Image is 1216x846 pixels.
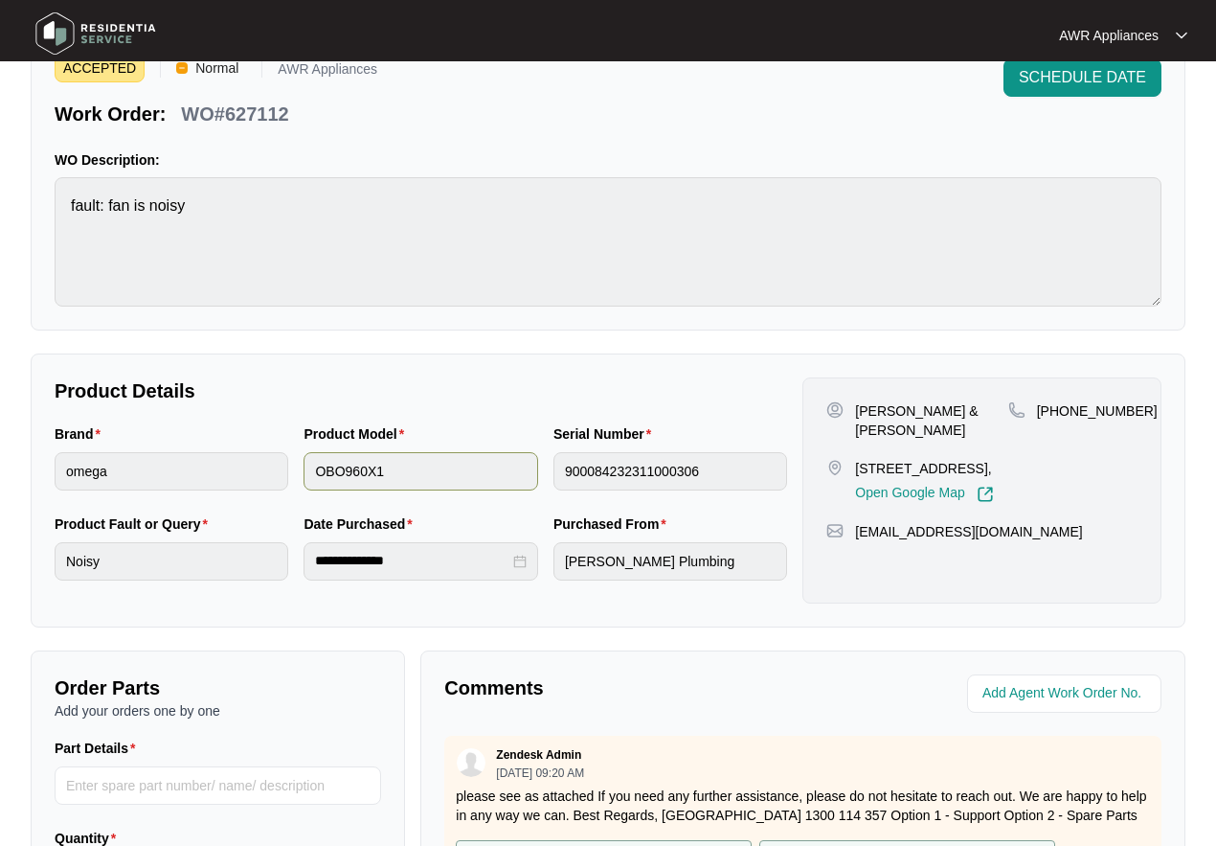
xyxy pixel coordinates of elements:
[278,62,377,82] p: AWR Appliances
[1176,31,1187,40] img: dropdown arrow
[456,787,1150,825] p: please see as attached If you need any further assistance, please do not hesitate to reach out. W...
[55,739,144,758] label: Part Details
[55,150,1161,170] p: WO Description:
[55,542,288,581] input: Product Fault or Query
[55,766,381,805] input: Part Details
[176,62,188,74] img: Vercel Logo
[855,401,1007,440] p: [PERSON_NAME] & [PERSON_NAME]
[1008,401,1025,419] img: map-pin
[55,54,145,82] span: ACCEPTED
[553,424,659,444] label: Serial Number
[315,551,508,571] input: Date Purchased
[304,424,412,444] label: Product Model
[181,101,288,127] p: WO#627112
[55,514,215,534] label: Product Fault or Query
[55,701,381,720] p: Add your orders one by one
[855,459,993,478] p: [STREET_ADDRESS],
[855,486,993,503] a: Open Google Map
[553,542,787,581] input: Purchased From
[496,747,581,763] p: Zendesk Admin
[304,514,419,534] label: Date Purchased
[304,452,537,491] input: Product Model
[55,452,288,491] input: Brand
[1003,58,1161,97] button: SCHEDULE DATE
[1019,66,1146,89] span: SCHEDULE DATE
[55,675,381,701] p: Order Parts
[1059,26,1159,45] p: AWR Appliances
[553,452,787,491] input: Serial Number
[444,675,789,701] p: Comments
[982,682,1150,705] input: Add Agent Work Order No.
[55,424,108,444] label: Brand
[457,748,485,777] img: user.svg
[977,486,994,503] img: Link-External
[855,522,1082,541] p: [EMAIL_ADDRESS][DOMAIN_NAME]
[826,459,844,476] img: map-pin
[55,101,166,127] p: Work Order:
[826,401,844,419] img: user-pin
[1037,401,1158,421] p: [PHONE_NUMBER]
[29,5,163,62] img: residentia service logo
[826,522,844,539] img: map-pin
[496,767,584,779] p: [DATE] 09:20 AM
[188,54,246,82] span: Normal
[55,177,1161,307] textarea: fault: fan is noisy
[553,514,674,534] label: Purchased From
[55,377,787,404] p: Product Details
